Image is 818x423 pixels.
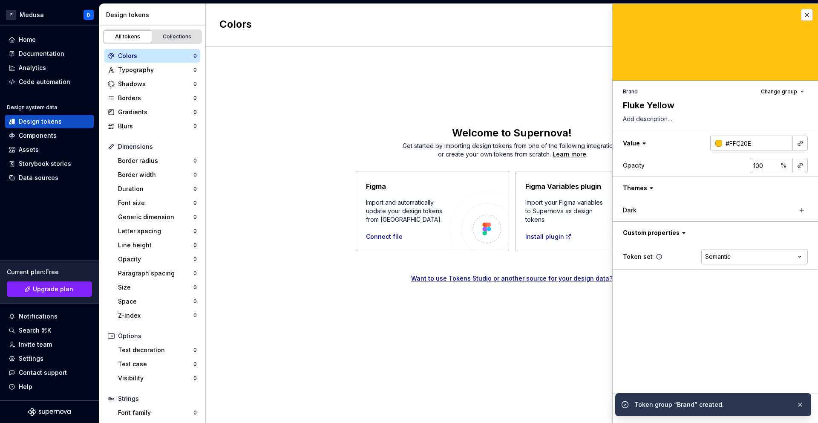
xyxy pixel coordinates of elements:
div: Data sources [19,174,58,182]
div: 0 [193,284,197,291]
div: Font size [118,199,193,207]
a: Invite team [5,338,94,351]
span: Upgrade plan [33,285,73,293]
div: Invite team [19,340,52,349]
div: 0 [193,270,197,277]
a: Storybook stories [5,157,94,171]
a: Line height0 [115,238,200,252]
span: Get started by importing design tokens from one of the following integrations, or create your own... [403,142,621,158]
div: Storybook stories [19,159,71,168]
a: Gradients0 [104,105,200,119]
a: Z-index0 [115,309,200,322]
div: Design system data [7,104,57,111]
a: Space0 [115,295,200,308]
div: Opacity [623,161,645,170]
div: Strings [118,394,197,403]
a: Data sources [5,171,94,185]
div: 0 [193,157,197,164]
textarea: Fluke Yellow [621,98,806,113]
a: Colors0 [104,49,200,63]
a: Settings [5,352,94,365]
span: Change group [761,88,797,95]
div: Line height [118,241,193,249]
button: Search ⌘K [5,324,94,337]
button: Help [5,380,94,394]
a: Font family0 [115,406,200,420]
div: Border radius [118,156,193,165]
a: Code automation [5,75,94,89]
svg: Supernova Logo [28,408,71,416]
button: FMedusaD [2,6,97,24]
a: Learn more [553,150,586,159]
div: Notifications [19,312,58,321]
div: Home [19,35,36,44]
div: Collections [156,33,199,40]
div: Borders [118,94,193,102]
a: Text decoration0 [115,343,200,357]
div: Search ⌘K [19,326,51,335]
a: Font size0 [115,196,200,210]
div: 0 [193,123,197,130]
button: Change group [757,86,808,98]
div: Import your Figma variables to Supernova as design tokens. [525,198,609,224]
div: Paragraph spacing [118,269,193,278]
div: 0 [193,375,197,382]
div: Current plan : Free [7,268,92,276]
div: Typography [118,66,193,74]
div: 0 [193,52,197,59]
button: Notifications [5,310,94,323]
div: 0 [193,214,197,220]
a: Text case0 [115,357,200,371]
div: Shadows [118,80,193,88]
div: Welcome to Supernova! [206,126,818,140]
h4: Figma [366,181,386,191]
div: Gradients [118,108,193,116]
a: Analytics [5,61,94,75]
div: D [87,12,90,18]
input: 100 [750,158,778,173]
label: Token set [623,252,653,261]
a: Border radius0 [115,154,200,168]
a: Visibility0 [115,371,200,385]
div: 0 [193,312,197,319]
div: 0 [193,200,197,206]
a: Install plugin [525,232,572,241]
div: All tokens [107,33,149,40]
div: Opacity [118,255,193,264]
div: Import and automatically update your design tokens from [GEOGRAPHIC_DATA]. [366,198,449,224]
a: Home [5,33,94,46]
h4: Figma Variables plugin [525,181,601,191]
div: Generic dimension [118,213,193,221]
a: Documentation [5,47,94,61]
div: Letter spacing [118,227,193,235]
div: Design tokens [106,11,202,19]
a: Upgrade plan [7,281,92,297]
div: Analytics [19,64,46,72]
a: Shadows0 [104,77,200,91]
div: 0 [193,81,197,87]
div: F [6,10,16,20]
a: Opacity0 [115,252,200,266]
input: e.g. #000000 [722,136,793,151]
div: Duration [118,185,193,193]
div: Border width [118,171,193,179]
a: Blurs0 [104,119,200,133]
a: Components [5,129,94,142]
div: 0 [193,298,197,305]
div: 0 [193,185,197,192]
a: Assets [5,143,94,156]
a: Generic dimension0 [115,210,200,224]
a: Letter spacing0 [115,224,200,238]
a: Borders0 [104,91,200,105]
div: 0 [193,242,197,249]
a: Paragraph spacing0 [115,267,200,280]
div: Contact support [19,368,67,377]
button: Want to use Tokens Studio or another source for your design data? [411,274,613,283]
div: Assets [19,145,39,154]
div: 0 [193,409,197,416]
div: Design tokens [19,117,62,126]
div: Blurs [118,122,193,130]
div: Connect file [366,232,403,241]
